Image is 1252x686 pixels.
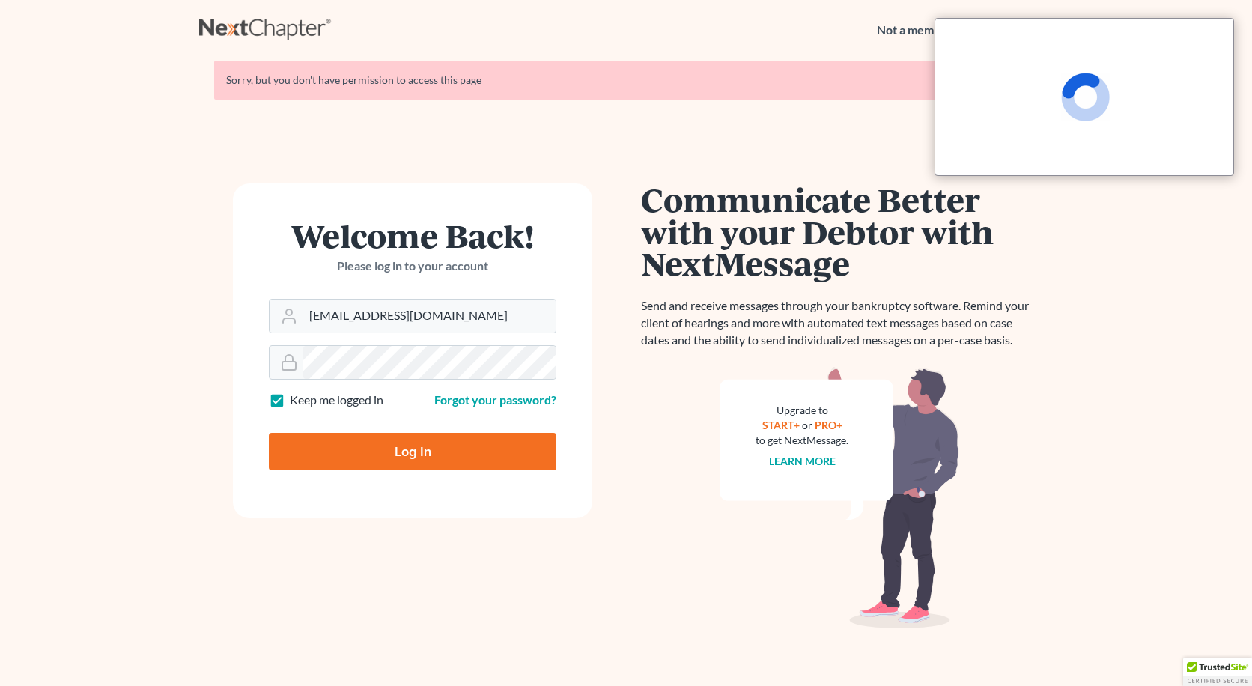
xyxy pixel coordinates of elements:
a: Forgot your password? [434,392,556,407]
a: Learn more [769,455,836,467]
img: nextmessage_bg-59042aed3d76b12b5cd301f8e5b87938c9018125f34e5fa2b7a6b67550977c72.svg [720,367,959,629]
label: Keep me logged in [290,392,383,409]
div: to get NextMessage. [756,433,848,448]
a: PRO+ [815,419,842,431]
strong: Not a member? [877,22,958,39]
span: Loading [1061,73,1110,121]
div: TrustedSite Certified [1183,658,1252,686]
span: or [802,419,812,431]
p: Send and receive messages through your bankruptcy software. Remind your client of hearings and mo... [641,297,1038,349]
h1: Communicate Better with your Debtor with NextMessage [641,183,1038,279]
h1: Welcome Back! [269,219,556,252]
div: Sorry, but you don't have permission to access this page [226,73,1026,88]
input: Log In [269,433,556,470]
p: Please log in to your account [269,258,556,275]
input: Email Address [303,300,556,333]
div: Upgrade to [756,403,848,418]
a: START+ [762,419,800,431]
